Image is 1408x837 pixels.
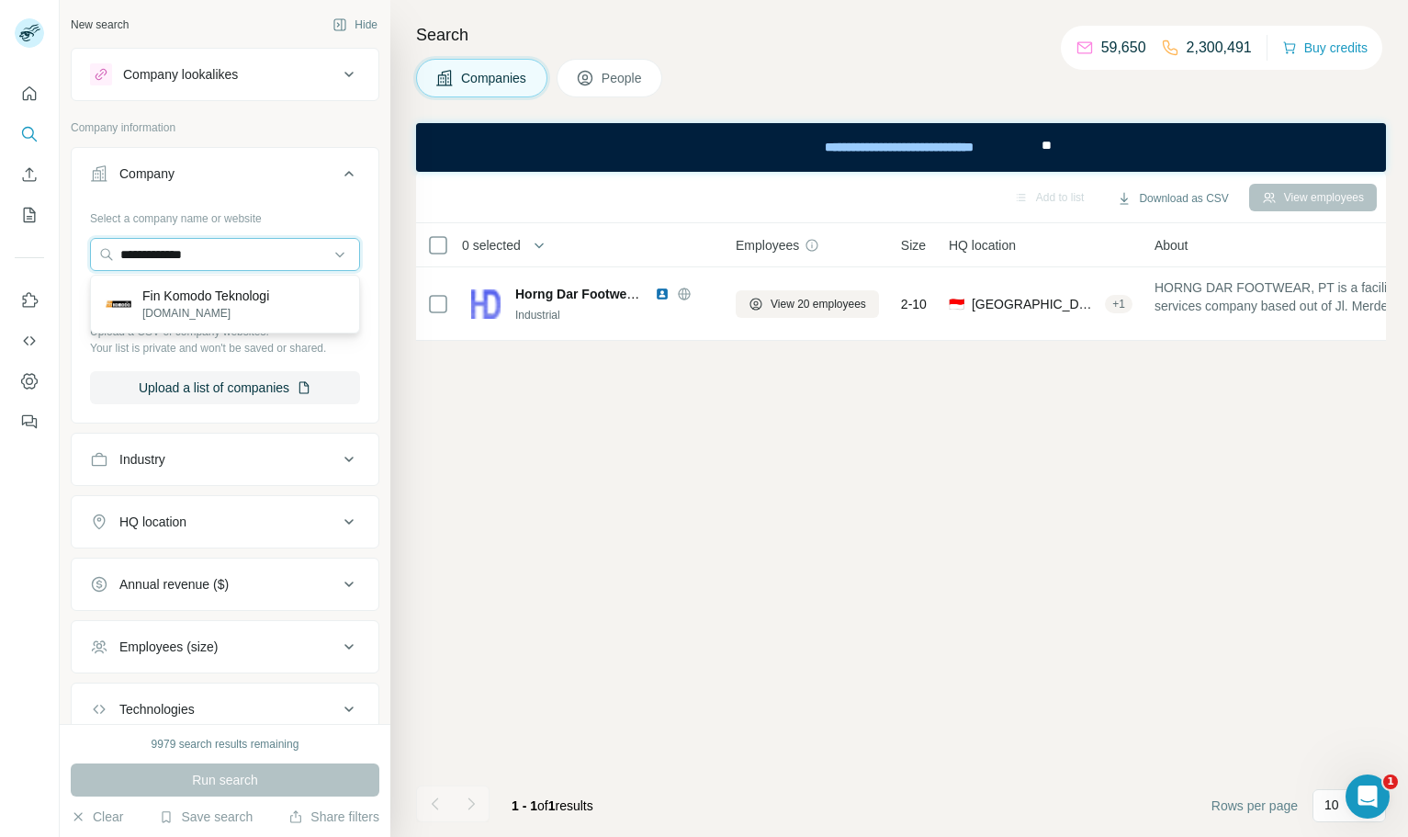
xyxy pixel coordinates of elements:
div: New search [71,17,129,33]
button: Company [72,152,378,203]
button: View 20 employees [736,290,879,318]
p: Company information [71,119,379,136]
p: 59,650 [1101,37,1146,59]
button: Buy credits [1282,35,1368,61]
div: Technologies [119,700,195,718]
img: Fin Komodo Teknologi [106,291,131,317]
button: Save search [159,808,253,826]
button: Technologies [72,687,378,731]
div: + 1 [1105,296,1132,312]
button: Search [15,118,44,151]
span: 1 - 1 [512,798,537,813]
div: Select a company name or website [90,203,360,227]
span: 🇮🇩 [949,295,964,313]
span: Employees [736,236,799,254]
div: Company lookalikes [123,65,238,84]
iframe: Intercom live chat [1346,775,1390,819]
div: HQ location [119,513,186,531]
button: Use Surfe on LinkedIn [15,284,44,317]
span: 1 [1383,775,1398,789]
button: Company lookalikes [72,52,378,96]
p: [DOMAIN_NAME] [142,305,269,322]
span: 1 [548,798,556,813]
img: LinkedIn logo [655,287,670,301]
div: Industry [119,450,165,469]
button: Annual revenue ($) [72,562,378,606]
div: 9979 search results remaining [152,736,299,752]
div: Industrial [515,307,714,323]
button: Share filters [288,808,379,826]
button: Clear [71,808,123,826]
button: Use Surfe API [15,324,44,357]
span: About [1155,236,1188,254]
button: My lists [15,198,44,232]
button: Download as CSV [1104,185,1241,212]
span: Horng Dar Footwear PT [515,287,659,301]
p: 2,300,491 [1187,37,1252,59]
div: Employees (size) [119,638,218,656]
span: of [537,798,548,813]
button: Enrich CSV [15,158,44,191]
span: [GEOGRAPHIC_DATA], [GEOGRAPHIC_DATA], [GEOGRAPHIC_DATA] [972,295,1098,313]
span: Size [901,236,926,254]
span: 2-10 [901,295,927,313]
p: Your list is private and won't be saved or shared. [90,340,360,356]
button: HQ location [72,500,378,544]
div: Company [119,164,175,183]
button: Dashboard [15,365,44,398]
div: Annual revenue ($) [119,575,229,594]
button: Hide [320,11,390,39]
span: Rows per page [1211,797,1298,815]
span: 0 selected [462,236,521,254]
p: 10 [1324,796,1339,814]
span: results [512,798,593,813]
button: Upload a list of companies [90,371,360,404]
img: Logo of Horng Dar Footwear PT [471,289,501,319]
iframe: Banner [416,123,1386,172]
h4: Search [416,22,1386,48]
button: Quick start [15,77,44,110]
button: Feedback [15,405,44,438]
span: People [602,69,644,87]
button: Employees (size) [72,625,378,669]
span: HQ location [949,236,1016,254]
span: View 20 employees [771,296,866,312]
button: Industry [72,437,378,481]
span: Companies [461,69,528,87]
p: Fin Komodo Teknologi [142,287,269,305]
